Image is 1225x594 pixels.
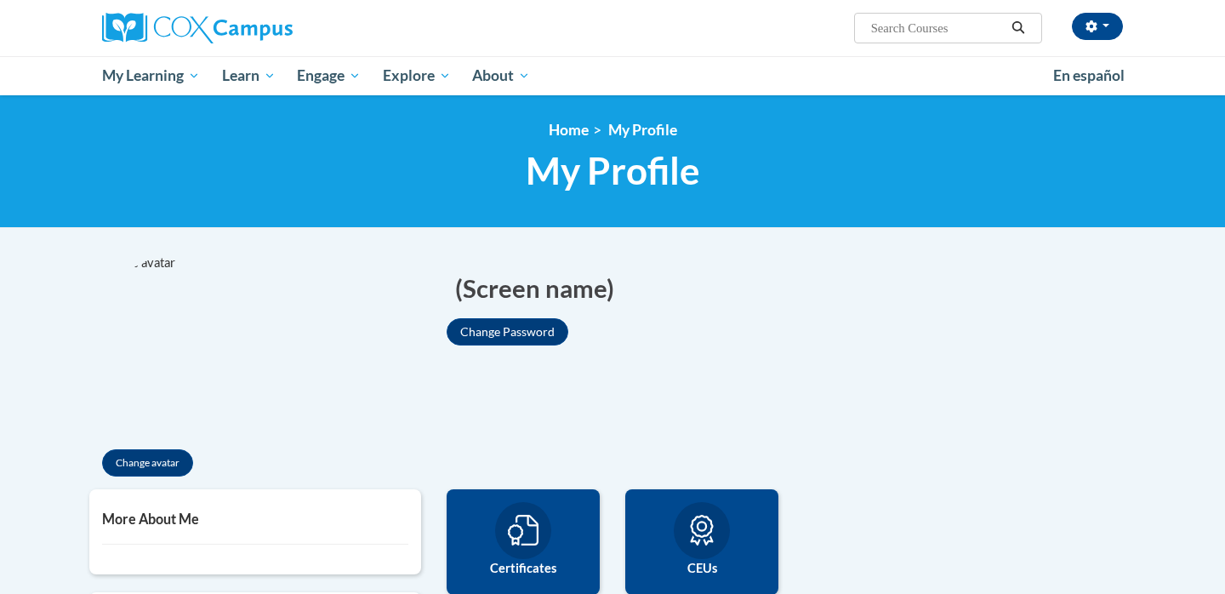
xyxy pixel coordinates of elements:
[472,66,530,86] span: About
[1053,66,1125,84] span: En español
[638,559,766,578] label: CEUs
[89,254,276,441] div: Click to change the profile picture
[455,271,614,306] span: (Screen name)
[447,318,568,346] button: Change Password
[286,56,372,95] a: Engage
[102,449,193,477] button: Change avatar
[1072,13,1123,40] button: Account Settings
[102,66,200,86] span: My Learning
[372,56,462,95] a: Explore
[211,56,287,95] a: Learn
[608,121,677,139] span: My Profile
[102,13,293,43] img: Cox Campus
[91,56,211,95] a: My Learning
[459,559,587,578] label: Certificates
[222,66,276,86] span: Learn
[297,66,361,86] span: Engage
[462,56,542,95] a: About
[77,56,1148,95] div: Main menu
[89,254,276,441] img: profile avatar
[526,148,700,193] span: My Profile
[1042,58,1136,94] a: En español
[383,66,451,86] span: Explore
[869,18,1006,38] input: Search Courses
[549,121,589,139] a: Home
[1006,18,1031,38] button: Search
[102,511,408,527] h5: More About Me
